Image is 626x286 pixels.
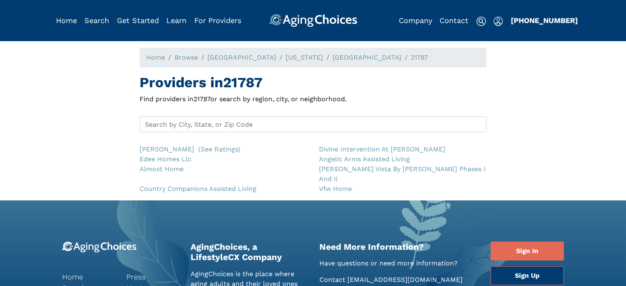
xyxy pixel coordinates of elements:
a: For Providers [194,16,241,25]
a: [US_STATE] [286,53,323,61]
a: Vfw Home [319,185,352,193]
a: [GEOGRAPHIC_DATA] [333,53,401,61]
div: Popover trigger [84,14,109,27]
a: [PHONE_NUMBER] [511,16,578,25]
a: [PERSON_NAME] Vista By [PERSON_NAME] Phases I And Ii [319,165,486,183]
a: Divine Intervention At [PERSON_NAME] [319,145,445,153]
a: Company [399,16,432,25]
img: search-icon.svg [476,16,486,26]
a: Learn [166,16,186,25]
img: user-icon.svg [493,16,503,26]
a: Contact [440,16,468,25]
a: Edee Homes Llc [140,155,191,163]
a: [PERSON_NAME] [140,145,194,153]
a: Almost Home [140,165,184,173]
a: (See Ratings) [198,145,240,153]
a: Sign In [491,242,564,260]
p: Have questions or need more information? [319,258,479,268]
a: [GEOGRAPHIC_DATA] [207,53,276,61]
div: Find providers in 21787 or search by region, city, or neighborhood. [140,94,486,104]
a: Search [84,16,109,25]
a: 21787 [411,53,428,61]
a: Home [62,271,114,282]
h2: AgingChoices, a LifestyleCX Company [191,242,307,262]
nav: breadcrumb [140,48,486,67]
img: AgingChoices [269,14,357,27]
a: Country Companions Assisted Living [140,185,256,193]
a: Angelic Arms Assisted Living [319,155,410,163]
a: Get Started [117,16,159,25]
a: Sign Up [491,266,564,285]
p: Contact [319,275,479,285]
a: Press [126,271,178,282]
a: [EMAIL_ADDRESS][DOMAIN_NAME] [347,276,463,284]
input: Search by City, State, or Zip Code [140,116,486,132]
a: Home [146,53,165,61]
a: Browse [175,53,198,61]
h1: Providers in 21787 [140,74,486,91]
img: 9-logo.svg [62,242,137,253]
div: Popover trigger [493,14,503,27]
h2: Need More Information? [319,242,479,252]
a: Home [56,16,77,25]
